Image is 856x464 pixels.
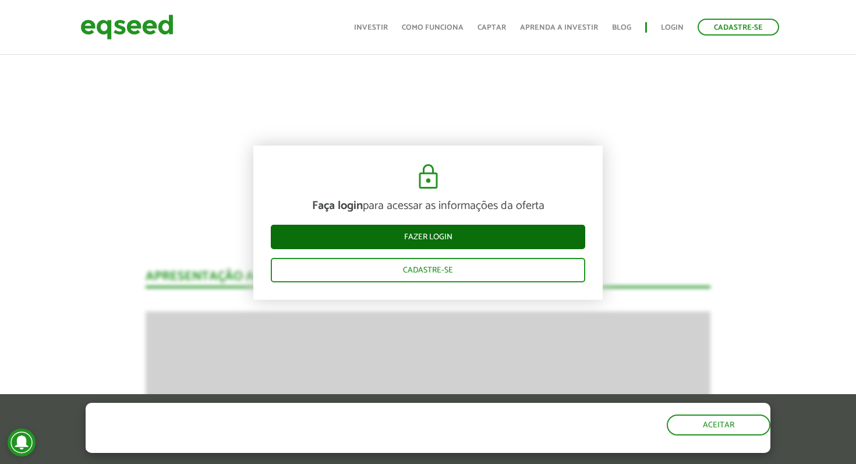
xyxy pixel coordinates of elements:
[612,24,631,31] a: Blog
[271,199,585,213] p: para acessar as informações da oferta
[80,12,174,42] img: EqSeed
[86,442,497,453] p: Ao clicar em "aceitar", você aceita nossa .
[271,225,585,249] a: Fazer login
[698,19,779,36] a: Cadastre-se
[86,403,497,439] h5: O site da EqSeed utiliza cookies para melhorar sua navegação.
[477,24,506,31] a: Captar
[661,24,684,31] a: Login
[354,24,388,31] a: Investir
[271,258,585,282] a: Cadastre-se
[239,443,374,453] a: política de privacidade e de cookies
[520,24,598,31] a: Aprenda a investir
[312,196,363,215] strong: Faça login
[667,415,770,435] button: Aceitar
[414,163,443,191] img: cadeado.svg
[402,24,464,31] a: Como funciona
